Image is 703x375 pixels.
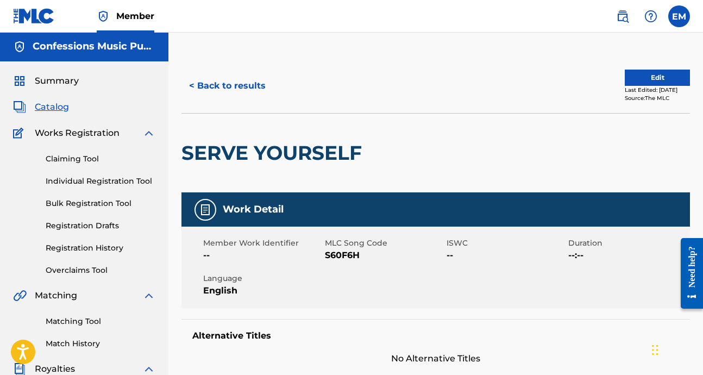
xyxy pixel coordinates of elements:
img: expand [142,289,155,302]
iframe: Chat Widget [649,323,703,375]
a: Registration History [46,242,155,254]
h2: SERVE YOURSELF [181,141,367,165]
h5: Work Detail [223,203,284,216]
span: Member [116,10,154,22]
span: MLC Song Code [325,237,444,249]
img: Top Rightsholder [97,10,110,23]
img: Works Registration [13,127,27,140]
a: CatalogCatalog [13,101,69,114]
span: Member Work Identifier [203,237,322,249]
span: Works Registration [35,127,120,140]
div: Help [640,5,662,27]
span: -- [203,249,322,262]
span: S60F6H [325,249,444,262]
span: No Alternative Titles [181,352,690,365]
iframe: Resource Center [673,230,703,317]
a: Claiming Tool [46,153,155,165]
span: English [203,284,322,297]
img: Work Detail [199,203,212,216]
img: Summary [13,74,26,87]
span: Catalog [35,101,69,114]
div: Last Edited: [DATE] [625,86,690,94]
img: help [644,10,657,23]
img: Catalog [13,101,26,114]
span: Matching [35,289,77,302]
img: Matching [13,289,27,302]
a: Individual Registration Tool [46,176,155,187]
h5: Alternative Titles [192,330,679,341]
a: SummarySummary [13,74,79,87]
a: Overclaims Tool [46,265,155,276]
div: User Menu [668,5,690,27]
h5: Confessions Music Publishing [33,40,155,53]
img: MLC Logo [13,8,55,24]
img: expand [142,127,155,140]
span: Duration [568,237,687,249]
div: Drag [652,334,658,366]
img: Accounts [13,40,26,53]
span: --:-- [568,249,687,262]
button: < Back to results [181,72,273,99]
span: Summary [35,74,79,87]
img: search [616,10,629,23]
a: Match History [46,338,155,349]
a: Bulk Registration Tool [46,198,155,209]
a: Public Search [612,5,633,27]
button: Edit [625,70,690,86]
div: Source: The MLC [625,94,690,102]
span: -- [447,249,566,262]
a: Matching Tool [46,316,155,327]
a: Registration Drafts [46,220,155,232]
span: Language [203,273,322,284]
span: ISWC [447,237,566,249]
